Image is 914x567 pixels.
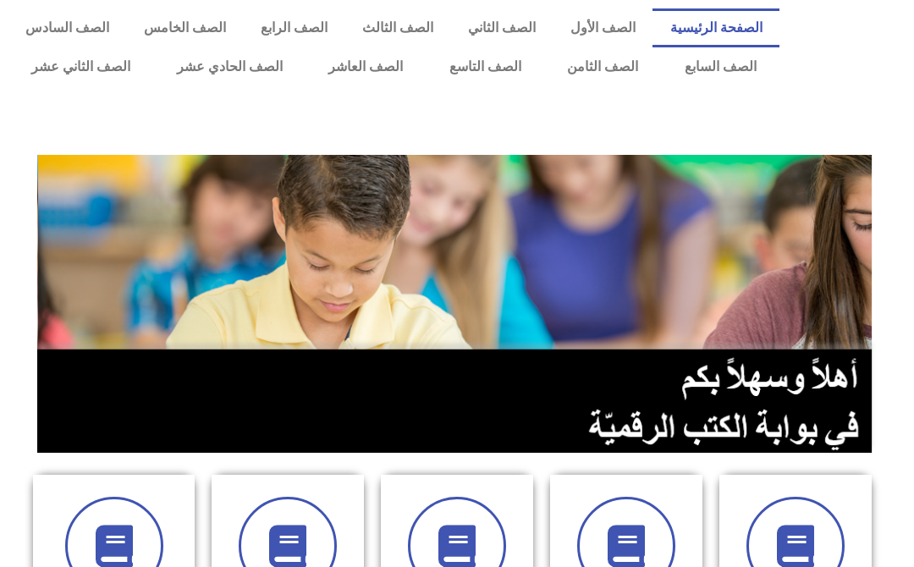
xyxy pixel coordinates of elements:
a: الصف التاسع [426,47,544,86]
a: الصف الرابع [244,8,345,47]
a: الصف الثاني [450,8,553,47]
a: الصف الثامن [544,47,662,86]
a: الصف السادس [8,8,127,47]
a: الصف العاشر [306,47,427,86]
a: الصف الأول [553,8,652,47]
a: الصف الثاني عشر [8,47,154,86]
a: الصف الحادي عشر [153,47,306,86]
a: الصفحة الرئيسية [652,8,779,47]
a: الصف الثالث [345,8,451,47]
a: الصف السابع [661,47,779,86]
a: الصف الخامس [127,8,244,47]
